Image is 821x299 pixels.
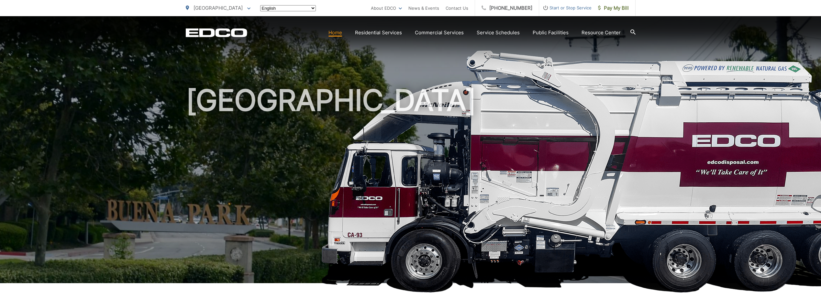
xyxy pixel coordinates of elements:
[328,29,342,37] a: Home
[186,84,636,289] h1: [GEOGRAPHIC_DATA]
[477,29,520,37] a: Service Schedules
[260,5,316,11] select: Select a language
[194,5,243,11] span: [GEOGRAPHIC_DATA]
[415,29,464,37] a: Commercial Services
[533,29,569,37] a: Public Facilities
[355,29,402,37] a: Residential Services
[582,29,621,37] a: Resource Center
[408,4,439,12] a: News & Events
[598,4,629,12] span: Pay My Bill
[371,4,402,12] a: About EDCO
[186,28,247,37] a: EDCD logo. Return to the homepage.
[446,4,468,12] a: Contact Us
